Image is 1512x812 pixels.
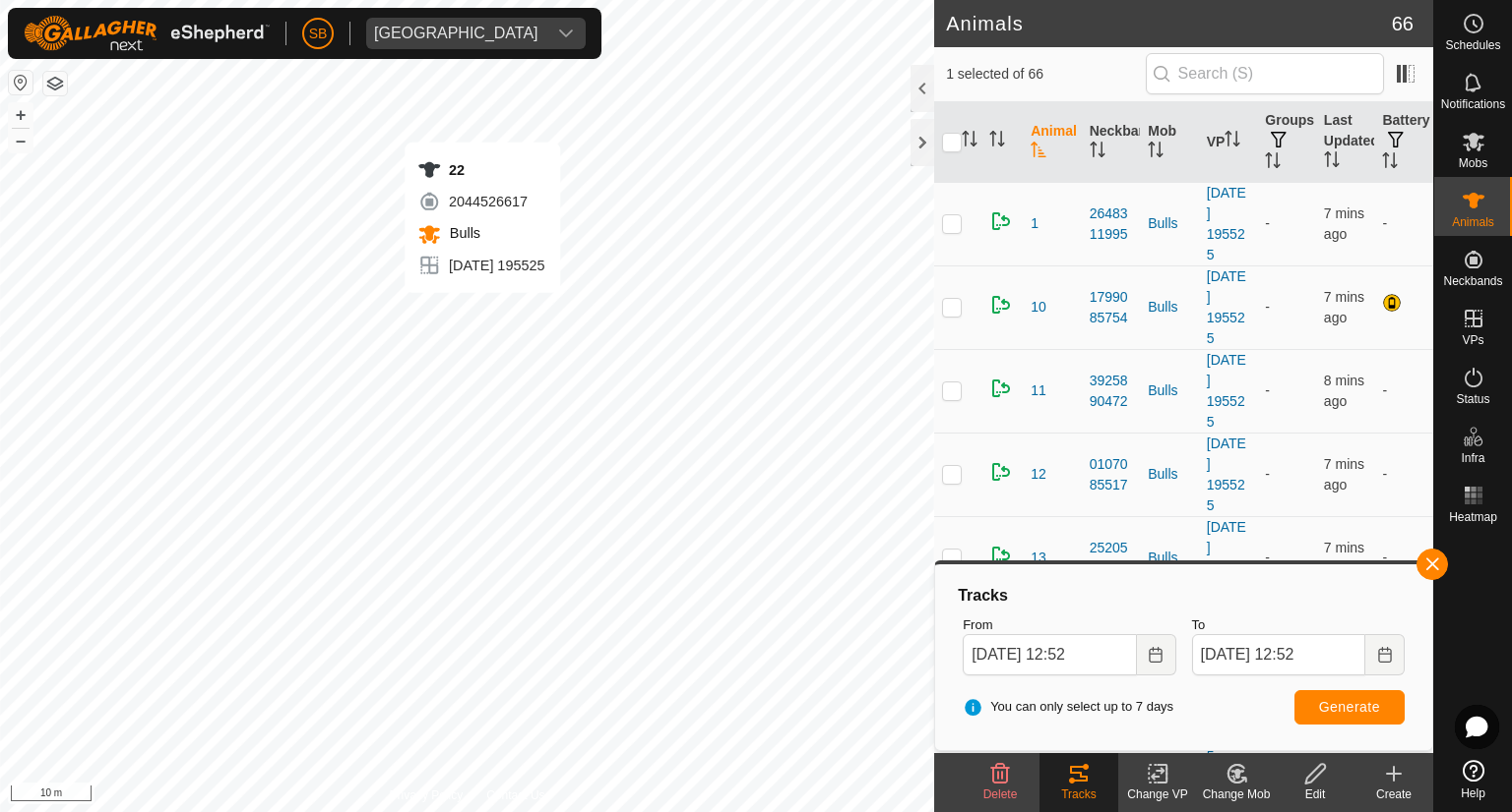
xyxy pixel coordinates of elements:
[1445,39,1500,51] span: Schedules
[1257,182,1316,265] td: -
[989,293,1013,317] img: returning on
[1257,265,1316,349] td: -
[1449,511,1497,523] span: Heatmap
[1207,352,1246,430] a: [DATE] 195525
[1374,182,1433,265] td: -
[1461,787,1485,799] span: Help
[989,460,1013,484] img: returning on
[1324,373,1364,409] span: 16 Aug 2025, 12:43 pm
[1023,102,1082,183] th: Animal
[486,786,544,804] a: Contact Us
[963,615,1175,635] label: From
[1148,464,1191,485] div: Bulls
[1090,287,1133,328] div: 1799085754
[9,71,32,94] button: Reset Map
[1462,334,1483,346] span: VPs
[1082,102,1141,183] th: Neckband
[1148,213,1191,234] div: Bulls
[1031,380,1046,401] span: 11
[366,18,546,49] span: Tangihanga station
[374,26,538,41] div: [GEOGRAPHIC_DATA]
[1324,205,1364,242] span: 16 Aug 2025, 12:44 pm
[1316,102,1375,183] th: Last Updated
[417,190,544,213] div: 2044526617
[1374,349,1433,433] td: -
[1452,216,1494,228] span: Animals
[309,24,328,44] span: SB
[1461,452,1484,464] span: Infra
[1374,516,1433,600] td: -
[1207,185,1246,262] a: [DATE] 195525
[989,377,1013,400] img: returning on
[1090,454,1133,495] div: 0107085517
[1192,615,1405,635] label: To
[1374,433,1433,516] td: -
[1207,435,1246,513] a: [DATE] 195525
[1276,785,1354,803] div: Edit
[1207,268,1246,346] a: [DATE] 195525
[1118,785,1197,803] div: Change VP
[1324,456,1364,493] span: 16 Aug 2025, 12:44 pm
[989,209,1013,233] img: returning on
[1324,154,1340,170] p-sorticon: Activate to sort
[1031,464,1046,485] span: 12
[1031,145,1046,160] p-sorticon: Activate to sort
[1090,145,1105,160] p-sorticon: Activate to sort
[1031,297,1046,318] span: 10
[989,544,1013,567] img: returning on
[946,64,1145,85] span: 1 selected of 66
[963,697,1173,717] span: You can only select up to 7 days
[1090,538,1133,579] div: 2520523369
[417,254,544,277] div: [DATE] 195525
[1374,102,1433,183] th: Battery
[983,787,1018,801] span: Delete
[1257,102,1316,183] th: Groups
[1365,634,1405,675] button: Choose Date
[962,134,977,149] p-sorticon: Activate to sort
[1324,289,1364,325] span: 16 Aug 2025, 12:43 pm
[1354,785,1433,803] div: Create
[1382,155,1398,171] p-sorticon: Activate to sort
[1137,634,1176,675] button: Choose Date
[417,158,544,182] div: 22
[1140,102,1199,183] th: Mob
[1199,102,1258,183] th: VP
[989,134,1005,149] p-sorticon: Activate to sort
[546,18,586,49] div: dropdown trigger
[1148,297,1191,318] div: Bulls
[1294,690,1405,725] button: Generate
[43,72,67,95] button: Map Layers
[1031,548,1046,568] span: 13
[24,16,270,51] img: Gallagher Logo
[955,584,1413,608] div: Tracks
[1324,540,1364,576] span: 16 Aug 2025, 12:44 pm
[1148,548,1191,568] div: Bulls
[1257,349,1316,433] td: -
[9,129,32,152] button: –
[1456,393,1489,405] span: Status
[1459,157,1487,169] span: Mobs
[1441,98,1505,110] span: Notifications
[1197,785,1276,803] div: Change Mob
[1148,380,1191,401] div: Bulls
[1443,275,1502,287] span: Neckbands
[1039,785,1118,803] div: Tracks
[1225,134,1240,149] p-sorticon: Activate to sort
[1265,155,1281,171] p-sorticon: Activate to sort
[1031,213,1039,234] span: 1
[9,103,32,127] button: +
[1090,371,1133,412] div: 3925890472
[390,786,464,804] a: Privacy Policy
[1090,203,1133,245] div: 2648311995
[1257,433,1316,516] td: -
[1146,53,1384,94] input: Search (S)
[1319,699,1380,715] span: Generate
[1257,516,1316,600] td: -
[445,225,480,241] span: Bulls
[1392,9,1414,38] span: 66
[946,12,1392,35] h2: Animals
[1207,519,1246,597] a: [DATE] 195525
[1434,752,1512,807] a: Help
[1148,145,1164,160] p-sorticon: Activate to sort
